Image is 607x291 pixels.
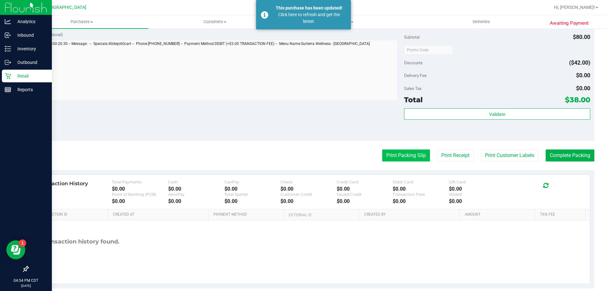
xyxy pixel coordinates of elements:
[272,11,346,25] div: Click here to refresh and get the latest.
[404,108,590,120] button: Validate
[6,240,25,259] iframe: Resource center
[5,18,11,25] inline-svg: Analytics
[284,209,359,221] th: External ID
[569,59,590,66] span: ($42.00)
[11,86,49,93] p: Reports
[337,186,393,192] div: $0.00
[5,46,11,52] inline-svg: Inventory
[113,212,206,217] a: Created At
[404,86,422,91] span: Sales Tax
[3,278,49,283] p: 04:54 PM CDT
[393,186,449,192] div: $0.00
[43,5,86,10] span: [GEOGRAPHIC_DATA]
[149,19,281,25] span: Customers
[33,220,120,263] div: No transaction history found.
[3,283,49,288] p: [DATE]
[224,180,281,184] div: CanPay
[37,212,106,217] a: Transaction ID
[168,180,224,184] div: Cash
[437,149,474,161] button: Print Receipt
[224,198,281,204] div: $0.00
[337,192,393,197] div: Issued Credit
[168,198,224,204] div: $0.00
[546,149,594,161] button: Complete Packing
[5,59,11,66] inline-svg: Outbound
[464,19,499,25] span: Deliveries
[280,192,337,197] div: Customer Credit
[148,15,281,28] a: Customers
[5,73,11,79] inline-svg: Retail
[337,180,393,184] div: Credit Card
[449,192,505,197] div: Voided
[449,198,505,204] div: $0.00
[404,73,426,78] span: Delivery Fee
[112,186,168,192] div: $0.00
[576,72,590,79] span: $0.00
[364,212,457,217] a: Created By
[11,72,49,80] p: Retail
[19,239,26,247] iframe: Resource center unread badge
[213,212,281,217] a: Payment Method
[11,31,49,39] p: Inbound
[337,198,393,204] div: $0.00
[5,86,11,93] inline-svg: Reports
[404,35,420,40] span: Subtotal
[576,85,590,92] span: $0.00
[540,212,583,217] a: Txn Fee
[280,186,337,192] div: $0.00
[224,192,281,197] div: Total Spendr
[112,192,168,197] div: Point of Banking (POB)
[11,45,49,53] p: Inventory
[11,59,49,66] p: Outbound
[404,45,453,55] input: Promo Code
[393,180,449,184] div: Debit Card
[565,95,590,104] span: $38.00
[382,149,430,161] button: Print Packing Slip
[112,198,168,204] div: $0.00
[481,149,538,161] button: Print Customer Labels
[15,19,148,25] span: Purchases
[5,32,11,38] inline-svg: Inbound
[112,180,168,184] div: Total Payments
[280,198,337,204] div: $0.00
[404,95,423,104] span: Total
[404,57,423,68] span: Discounts
[393,192,449,197] div: Transaction Fees
[489,112,505,117] span: Validate
[465,212,533,217] a: Amount
[415,15,548,28] a: Deliveries
[573,34,590,40] span: $80.00
[280,180,337,184] div: Check
[15,15,148,28] a: Purchases
[550,20,589,27] span: Awaiting Payment
[554,5,595,10] span: Hi, [PERSON_NAME]!
[272,5,346,11] div: This purchase has been updated!
[168,186,224,192] div: $0.00
[224,186,281,192] div: $0.00
[449,180,505,184] div: Gift Card
[11,18,49,25] p: Analytics
[449,186,505,192] div: $0.00
[168,192,224,197] div: AeroPay
[393,198,449,204] div: $0.00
